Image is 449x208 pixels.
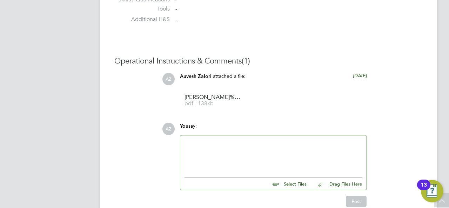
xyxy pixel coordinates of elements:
[346,196,367,207] button: Post
[185,101,241,106] span: pdf - 138kb
[175,6,177,13] span: -
[421,180,443,202] button: Open Resource Center, 13 new notifications
[185,95,241,106] a: [PERSON_NAME]%20Alderton%20-%20MH%20CV.cleaned pdf - 138kb
[162,73,175,85] span: AZ
[312,177,362,192] button: Drag Files Here
[114,16,170,23] label: Additional H&S
[353,73,367,79] span: [DATE]
[180,123,367,135] div: say:
[162,123,175,135] span: AZ
[421,185,427,194] div: 13
[180,123,188,129] span: You
[213,73,246,79] span: attached a file:
[114,5,170,13] label: Tools
[180,73,212,79] span: Auvesh Zalori
[175,16,177,23] span: -
[242,56,250,66] span: (1)
[185,95,241,100] span: [PERSON_NAME]%20Alderton%20-%20MH%20CV.cleaned
[114,56,423,66] h3: Operational Instructions & Comments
